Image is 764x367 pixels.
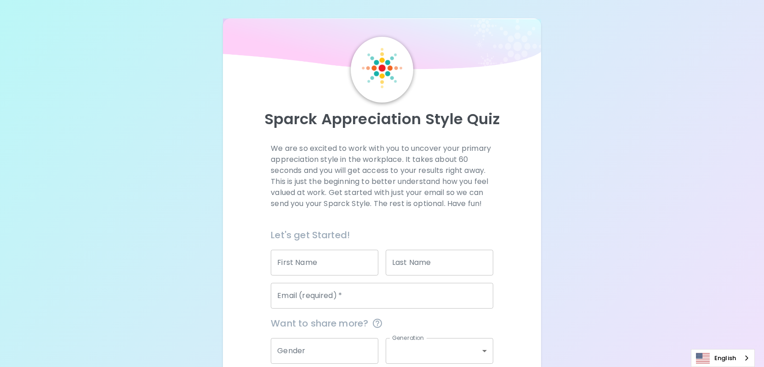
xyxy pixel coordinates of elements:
[372,318,383,329] svg: This information is completely confidential and only used for aggregated appreciation studies at ...
[223,18,542,74] img: wave
[234,110,530,128] p: Sparck Appreciation Style Quiz
[691,349,755,367] div: Language
[392,334,424,342] label: Generation
[691,350,754,367] a: English
[271,228,493,242] h6: Let's get Started!
[362,48,402,88] img: Sparck Logo
[271,316,493,331] span: Want to share more?
[691,349,755,367] aside: Language selected: English
[271,143,493,209] p: We are so excited to work with you to uncover your primary appreciation style in the workplace. I...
